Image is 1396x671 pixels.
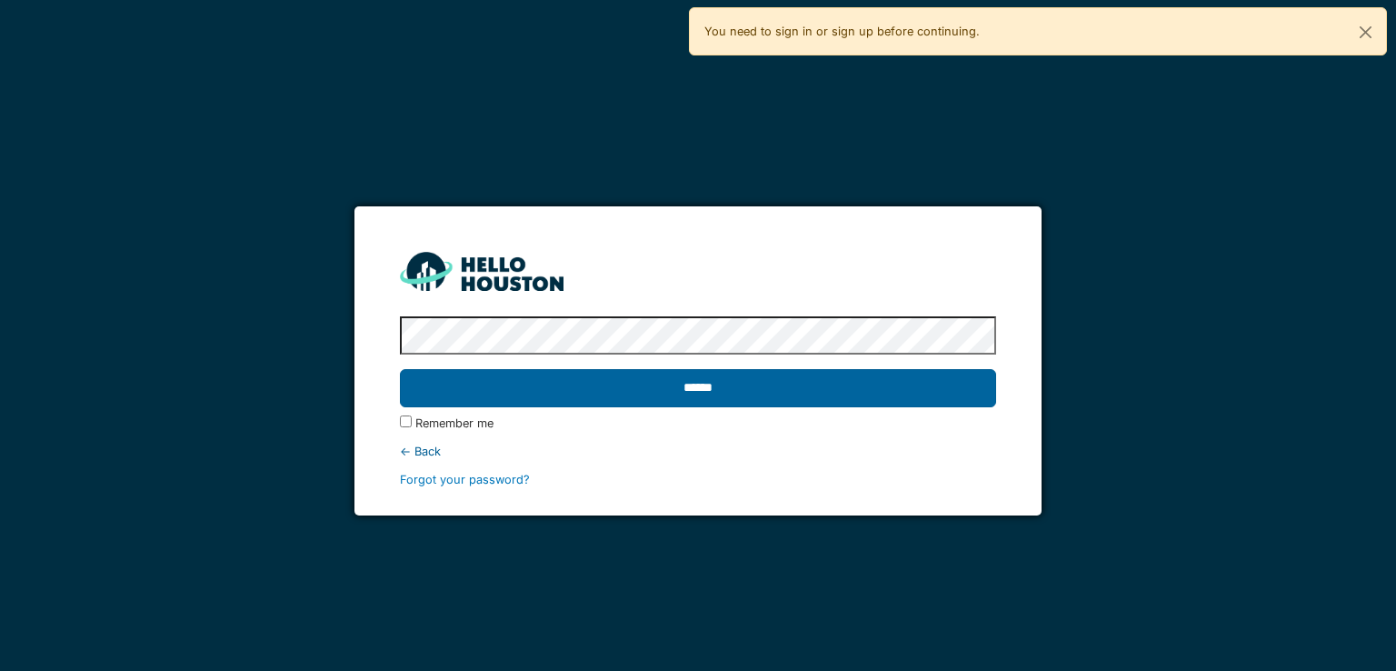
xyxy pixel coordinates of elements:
button: Close [1345,8,1386,56]
div: You need to sign in or sign up before continuing. [689,7,1387,55]
div: ← Back [400,443,995,460]
img: HH_line-BYnF2_Hg.png [400,252,563,291]
a: Forgot your password? [400,473,530,486]
label: Remember me [415,415,494,432]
